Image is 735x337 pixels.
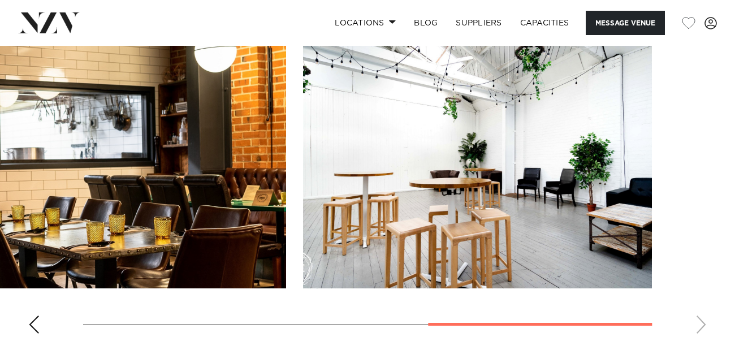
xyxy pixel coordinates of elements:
a: Capacities [511,11,578,35]
img: nzv-logo.png [18,12,80,33]
a: Locations [326,11,405,35]
a: BLOG [405,11,447,35]
swiper-slide: 4 / 4 [303,32,652,288]
a: SUPPLIERS [447,11,511,35]
button: Message Venue [586,11,665,35]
